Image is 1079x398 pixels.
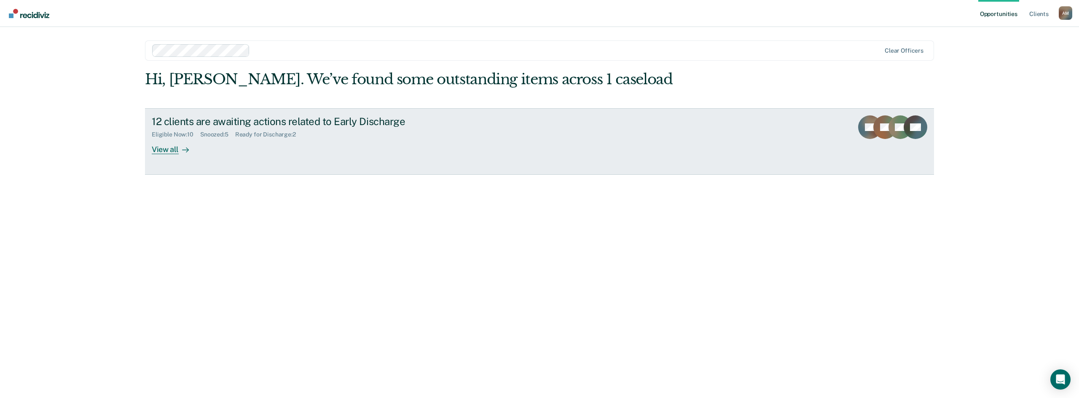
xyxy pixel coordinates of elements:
[145,71,776,88] div: Hi, [PERSON_NAME]. We’ve found some outstanding items across 1 caseload
[235,131,303,138] div: Ready for Discharge : 2
[152,115,448,128] div: 12 clients are awaiting actions related to Early Discharge
[1059,6,1072,20] button: Profile dropdown button
[152,138,199,154] div: View all
[200,131,235,138] div: Snoozed : 5
[152,131,200,138] div: Eligible Now : 10
[885,47,923,54] div: Clear officers
[145,108,934,175] a: 12 clients are awaiting actions related to Early DischargeEligible Now:10Snoozed:5Ready for Disch...
[1059,6,1072,20] div: A M
[1050,369,1071,390] div: Open Intercom Messenger
[9,9,49,18] img: Recidiviz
